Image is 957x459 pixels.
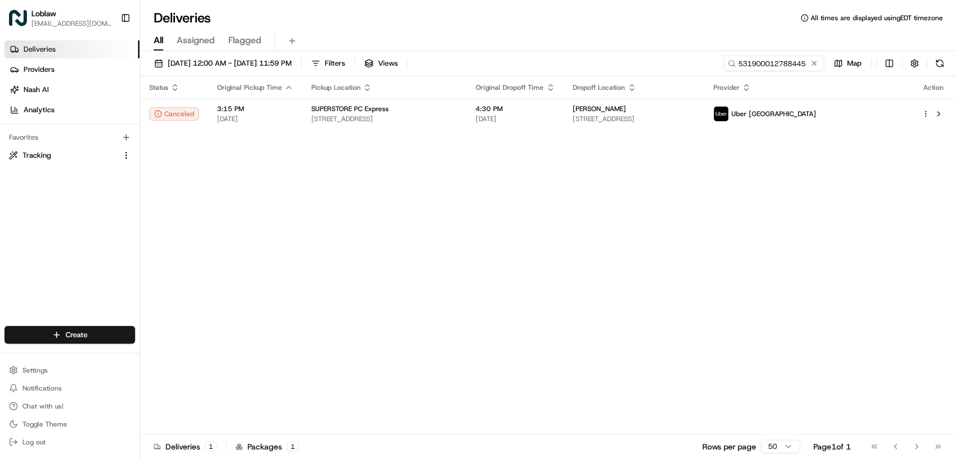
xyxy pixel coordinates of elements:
span: All [154,34,163,47]
img: Nash [11,11,34,34]
div: 1 [287,442,299,452]
span: All times are displayed using EDT timezone [811,13,944,22]
span: Settings [22,366,48,375]
span: Dropoff Location [573,83,625,92]
button: Map [829,56,867,71]
button: LoblawLoblaw[EMAIL_ADDRESS][DOMAIN_NAME] [4,4,116,31]
p: Welcome 👋 [11,45,204,63]
div: Packages [236,441,299,452]
span: Uber [GEOGRAPHIC_DATA] [731,109,816,118]
span: [STREET_ADDRESS] [311,114,458,123]
img: 1736555255976-a54dd68f-1ca7-489b-9aae-adbdc363a1c4 [22,205,31,214]
button: Tracking [4,146,135,164]
button: Start new chat [191,111,204,124]
span: SUPERSTORE PC Express [311,104,389,113]
span: [PERSON_NAME] [573,104,627,113]
a: Deliveries [4,40,140,58]
span: Providers [24,65,54,75]
img: 1736555255976-a54dd68f-1ca7-489b-9aae-adbdc363a1c4 [11,107,31,127]
span: [STREET_ADDRESS] [573,114,696,123]
button: [DATE] 12:00 AM - [DATE] 11:59 PM [149,56,297,71]
span: Log out [22,438,45,447]
button: Canceled [149,107,199,121]
button: Loblaw [31,8,56,19]
span: [DATE] 12:00 AM - [DATE] 11:59 PM [168,58,292,68]
span: 4:30 PM [476,104,555,113]
span: Pylon [112,278,136,287]
div: Action [922,83,946,92]
span: [DATE] [476,114,555,123]
span: Provider [714,83,740,92]
button: Refresh [932,56,948,71]
span: Pickup Location [311,83,361,92]
img: 1736555255976-a54dd68f-1ca7-489b-9aae-adbdc363a1c4 [22,175,31,183]
img: 1724597045416-56b7ee45-8013-43a0-a6f9-03cb97ddad50 [24,107,44,127]
p: Rows per page [702,441,757,452]
div: We're available if you need us! [50,118,154,127]
span: Assigned [177,34,215,47]
button: [EMAIL_ADDRESS][DOMAIN_NAME] [31,19,112,28]
span: Nash AI [24,85,49,95]
div: Start new chat [50,107,184,118]
div: 📗 [11,252,20,261]
span: Create [66,330,88,340]
h1: Deliveries [154,9,211,27]
img: uber-new-logo.jpeg [714,107,729,121]
a: Analytics [4,101,140,119]
span: 12:18 PM [101,174,132,183]
button: Notifications [4,380,135,396]
button: See all [174,144,204,157]
a: 📗Knowledge Base [7,246,90,267]
div: Favorites [4,128,135,146]
span: Views [378,58,398,68]
span: • [93,204,97,213]
span: Toggle Theme [22,420,67,429]
span: Klarizel Pensader [35,174,93,183]
div: 💻 [95,252,104,261]
span: • [95,174,99,183]
span: Tracking [22,150,51,160]
img: Klarizel Pensader [11,163,29,181]
a: Providers [4,61,140,79]
button: Log out [4,434,135,450]
img: Jandy Espique [11,194,29,212]
button: Views [360,56,403,71]
span: API Documentation [106,251,180,262]
span: [DATE] [217,114,293,123]
span: 3:15 PM [217,104,293,113]
a: Powered byPylon [79,278,136,287]
span: Chat with us! [22,402,63,411]
span: Map [848,58,862,68]
a: 💻API Documentation [90,246,185,267]
div: Page 1 of 1 [814,441,852,452]
div: Deliveries [154,441,217,452]
span: Status [149,83,168,92]
span: Notifications [22,384,62,393]
input: Type to search [724,56,825,71]
span: Analytics [24,105,54,115]
span: Original Pickup Time [217,83,282,92]
button: Filters [306,56,350,71]
span: Deliveries [24,44,56,54]
span: Knowledge Base [22,251,86,262]
img: Loblaw [9,9,27,27]
span: [DATE] [99,204,122,213]
input: Clear [29,72,185,84]
button: Settings [4,362,135,378]
span: Filters [325,58,345,68]
span: [PERSON_NAME] [35,204,91,213]
span: Original Dropoff Time [476,83,544,92]
button: Create [4,326,135,344]
button: Chat with us! [4,398,135,414]
div: Past conversations [11,146,72,155]
span: Flagged [228,34,261,47]
button: Toggle Theme [4,416,135,432]
div: 1 [205,442,217,452]
a: Tracking [9,150,117,160]
a: Nash AI [4,81,140,99]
